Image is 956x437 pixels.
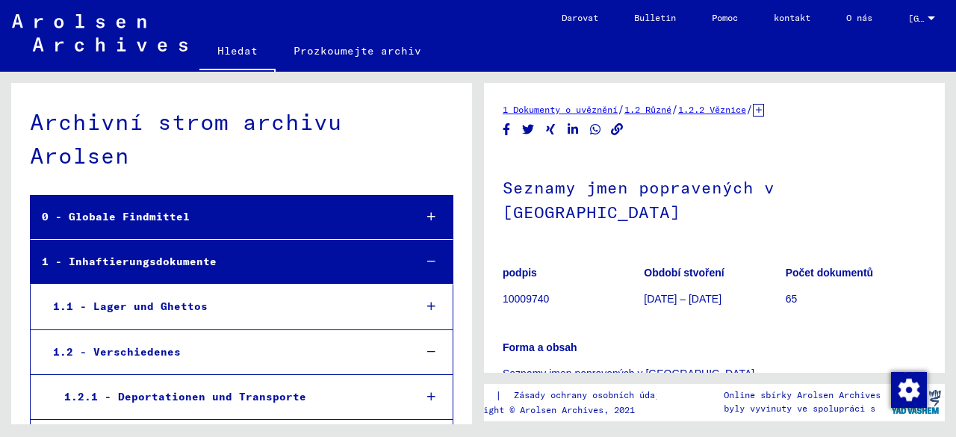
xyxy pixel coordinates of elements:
[276,33,439,69] a: Prozkoumejte archiv
[502,388,683,403] a: Zásady ochrany osobních údajů
[503,104,618,115] a: 1 Dokumenty o uvěznění
[565,120,581,139] button: Sdílet na LinkedInu
[888,383,944,421] img: yv_logo.png
[503,267,537,279] font: podpis
[724,389,881,400] font: Online sbírky Arolsen Archives
[644,267,724,279] font: Období stvoření
[562,12,598,23] font: Darovat
[499,120,515,139] button: Sdílet na Facebooku
[588,120,603,139] button: Sdílet na WhatsAppu
[712,12,738,23] font: Pomoc
[12,14,187,52] img: Arolsen_neg.svg
[521,120,536,139] button: Sdílet na Twitteru
[644,293,721,305] font: [DATE] – [DATE]
[846,12,872,23] font: O nás
[199,33,276,72] a: Hledat
[503,293,549,305] font: 10009740
[774,12,810,23] font: kontakt
[31,247,403,276] div: 1 - Inhaftierungsdokumente
[495,388,502,402] font: |
[786,293,798,305] font: 65
[457,404,635,415] font: Copyright © Arolsen Archives, 2021
[786,267,873,279] font: Počet dokumentů
[503,368,754,379] font: Seznamy jmen popravených v [GEOGRAPHIC_DATA]
[514,389,665,400] font: Zásady ochrany osobních údajů
[671,102,678,116] font: /
[42,338,403,367] div: 1.2 - Verschiedenes
[624,104,671,115] a: 1.2 Různé
[294,44,421,58] font: Prozkoumejte archiv
[543,120,559,139] button: Sdílet na Xingu
[503,177,775,223] font: Seznamy jmen popravených v [GEOGRAPHIC_DATA]
[891,372,927,408] img: Změna souhlasu
[634,12,676,23] font: Bulletin
[53,382,403,412] div: 1.2.1 - Deportationen und Transporte
[31,202,403,232] div: 0 - Globale Findmittel
[503,341,577,353] font: Forma a obsah
[42,292,403,321] div: 1.1 - Lager und Ghettos
[678,104,746,115] a: 1.2.2 Věznice
[217,44,258,58] font: Hledat
[609,120,625,139] button: Kopírovat odkaz
[618,102,624,116] font: /
[890,371,926,407] div: Změna souhlasu
[746,102,753,116] font: /
[30,108,342,170] font: Archivní strom archivu Arolsen
[724,403,875,414] font: byly vyvinuty ve spolupráci s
